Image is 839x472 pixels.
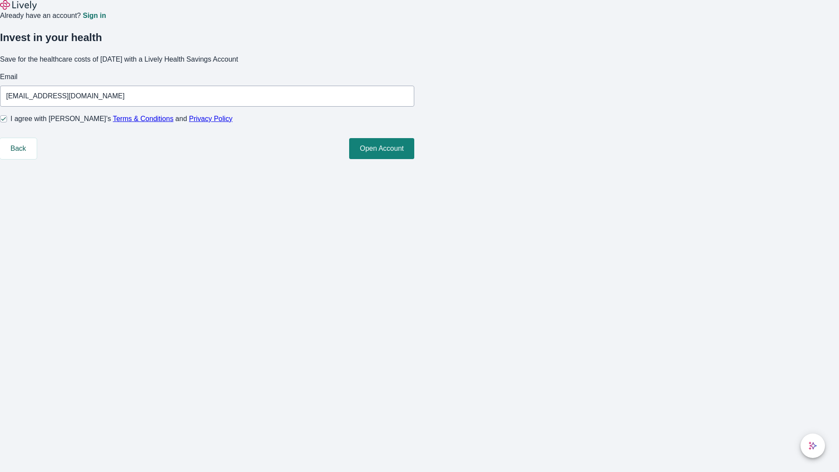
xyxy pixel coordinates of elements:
a: Privacy Policy [189,115,233,122]
button: Open Account [349,138,414,159]
button: chat [801,434,825,458]
a: Terms & Conditions [113,115,173,122]
a: Sign in [83,12,106,19]
svg: Lively AI Assistant [808,441,817,450]
span: I agree with [PERSON_NAME]’s and [10,114,232,124]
